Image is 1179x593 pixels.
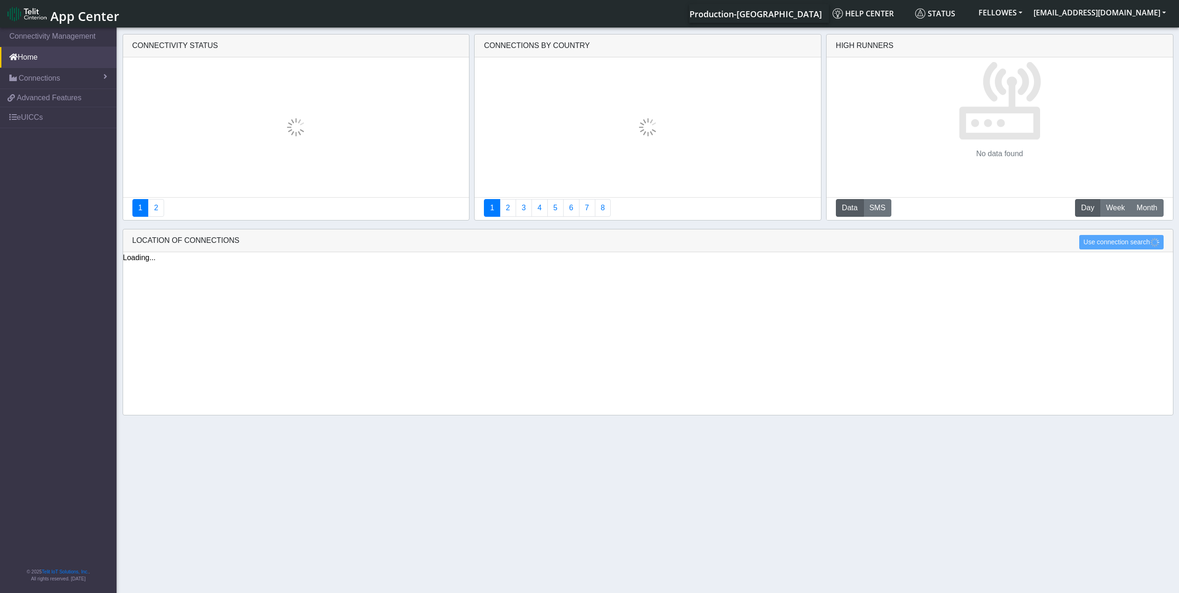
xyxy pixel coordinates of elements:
span: Help center [833,8,894,19]
div: Loading... [123,252,1173,263]
span: Day [1081,202,1094,214]
p: No data found [976,148,1023,159]
div: LOCATION OF CONNECTIONS [123,229,1173,252]
span: App Center [50,7,119,25]
span: Connections [19,73,60,84]
img: status.svg [915,8,925,19]
a: App Center [7,4,118,24]
a: Status [911,4,973,23]
button: Use connection search [1079,235,1163,249]
span: Advanced Features [17,92,82,103]
span: Production-[GEOGRAPHIC_DATA] [689,8,822,20]
a: 14 Days Trend [563,199,579,217]
a: Usage by Carrier [547,199,564,217]
button: Day [1075,199,1100,217]
span: Week [1106,202,1125,214]
img: logo-telit-cinterion-gw-new.png [7,7,47,21]
button: Week [1100,199,1131,217]
a: Not Connected for 30 days [595,199,611,217]
a: Carrier [500,199,516,217]
a: Connections By Country [484,199,500,217]
div: Connectivity status [123,34,469,57]
button: FELLOWES [973,4,1028,21]
a: Help center [829,4,911,23]
img: loading [1150,238,1159,247]
button: [EMAIL_ADDRESS][DOMAIN_NAME] [1028,4,1172,21]
img: loading.gif [287,118,305,137]
button: SMS [863,199,892,217]
nav: Summary paging [132,199,460,217]
img: No data found [958,57,1041,141]
div: High Runners [836,40,894,51]
a: Connections By Carrier [531,199,548,217]
span: Status [915,8,955,19]
button: Month [1131,199,1163,217]
nav: Summary paging [484,199,812,217]
img: loading.gif [639,118,657,137]
a: Usage per Country [516,199,532,217]
a: Your current platform instance [689,4,821,23]
img: knowledge.svg [833,8,843,19]
div: Connections By Country [475,34,821,57]
a: Zero Session [579,199,595,217]
a: Connectivity status [132,199,149,217]
a: Telit IoT Solutions, Inc. [42,569,89,574]
a: Deployment status [148,199,164,217]
span: Month [1137,202,1157,214]
button: Data [836,199,864,217]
